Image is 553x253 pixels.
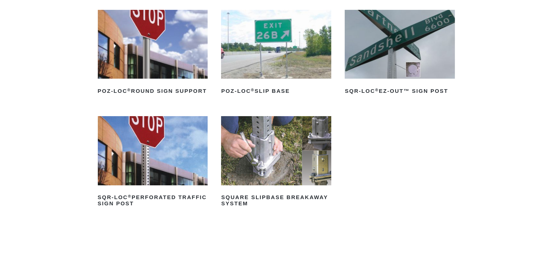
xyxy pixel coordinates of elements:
[98,10,208,97] a: POZ-LOC®Round Sign Support
[127,88,131,92] sup: ®
[345,10,455,97] a: SQR-LOC®EZ-Out™ Sign Post
[98,116,208,209] a: SQR-LOC®Perforated Traffic Sign Post
[221,116,331,209] a: Square Slipbase Breakaway System
[98,192,208,209] h2: SQR-LOC Perforated Traffic Sign Post
[375,88,379,92] sup: ®
[128,194,132,198] sup: ®
[345,85,455,97] h2: SQR-LOC EZ-Out™ Sign Post
[251,88,255,92] sup: ®
[221,10,331,97] a: POZ-LOC®Slip Base
[221,85,331,97] h2: POZ-LOC Slip Base
[221,192,331,209] h2: Square Slipbase Breakaway System
[98,85,208,97] h2: POZ-LOC Round Sign Support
